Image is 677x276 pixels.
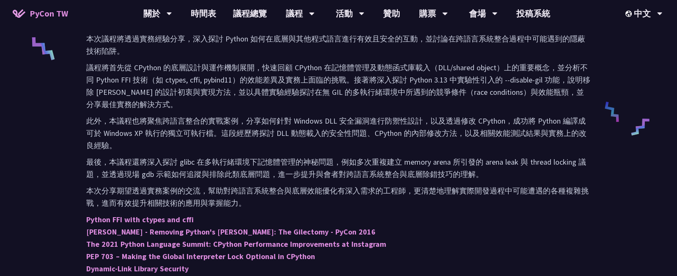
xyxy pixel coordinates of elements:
[86,264,189,273] a: Dynamic-Link Library Security
[86,156,591,180] p: 最後，本議程還將深入探討 glibc 在多執行緒環境下記憶體管理的神秘問題，例如多次重複建立 memory arena 所引發的 arena leak 與 thread locking 議題，並...
[86,251,315,261] a: PEP 703 – Making the Global Interpreter Lock Optional in CPython
[30,7,68,20] span: PyCon TW
[625,11,634,17] img: Locale Icon
[4,3,77,24] a: PyCon TW
[86,215,194,224] a: Python FFI with ctypes and cffi
[86,239,386,249] a: The 2021 Python Language Summit: CPython Performance Improvements at Instagram
[13,9,25,18] img: Home icon of PyCon TW 2025
[86,227,376,237] a: [PERSON_NAME] - Removing Python's [PERSON_NAME]: The Gilectomy - PyCon 2016
[86,115,591,152] p: 此外，本議程也將聚焦跨語言整合的實戰案例，分享如何針對 Windows DLL 安全漏洞進行防禦性設計，以及透過修改 CPython，成功將 Python 編譯成可於 Windows XP 執行...
[86,61,591,110] p: 議程將首先從 CPython 的底層設計與運作機制展開，快速回顧 CPython 在記憶體管理及動態函式庫載入（DLL/shared object）上的重要概念，並分析不同 Python FFI...
[86,33,591,57] p: 本次議程將透過實務經驗分享，深入探討 Python 如何在底層與其他程式語言進行有效且安全的互動，並討論在跨語言系統整合過程中可能遇到的隱蔽技術陷阱。
[86,185,591,209] p: 本次分享期望透過實務案例的交流，幫助對跨語言系統整合與底層效能優化有深入需求的工程師，更清楚地理解實際開發過程中可能遭遇的各種複雜挑戰，進而有效提升相關技術的應用與掌握能力。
